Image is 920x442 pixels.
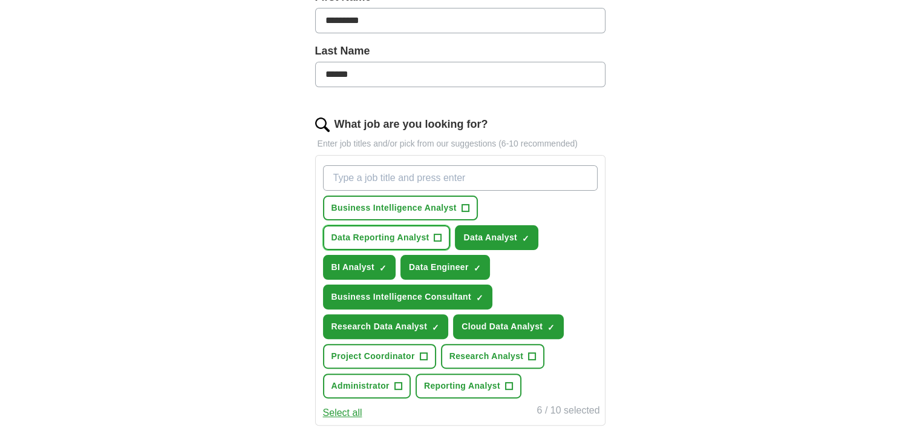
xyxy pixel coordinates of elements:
button: BI Analyst✓ [323,255,396,280]
button: Business Intelligence Analyst [323,196,478,220]
span: Data Analyst [463,231,517,244]
button: Data Engineer✓ [400,255,490,280]
button: Project Coordinator [323,344,436,369]
button: Research Analyst [441,344,545,369]
button: Reporting Analyst [416,374,521,398]
span: ✓ [379,263,387,273]
button: Business Intelligence Consultant✓ [323,285,492,309]
button: Research Data Analyst✓ [323,314,449,339]
p: Enter job titles and/or pick from our suggestions (6-10 recommended) [315,137,605,150]
button: Cloud Data Analyst✓ [453,314,564,339]
label: What job are you looking for? [334,116,488,133]
input: Type a job title and press enter [323,165,598,191]
img: search.png [315,117,330,132]
button: Data Reporting Analyst [323,225,451,250]
label: Last Name [315,43,605,59]
span: Administrator [331,380,390,392]
span: Data Engineer [409,261,469,274]
span: Research Analyst [449,350,524,363]
span: Business Intelligence Consultant [331,291,471,303]
span: BI Analyst [331,261,374,274]
button: Administrator [323,374,411,398]
span: ✓ [522,234,529,243]
div: 6 / 10 selected [537,403,599,420]
button: Select all [323,406,362,420]
span: ✓ [432,323,439,332]
span: Business Intelligence Analyst [331,202,457,214]
span: Cloud Data Analyst [462,320,543,333]
span: Data Reporting Analyst [331,231,429,244]
span: Research Data Analyst [331,320,428,333]
span: Reporting Analyst [424,380,500,392]
button: Data Analyst✓ [455,225,538,250]
span: ✓ [547,323,555,332]
span: Project Coordinator [331,350,415,363]
span: ✓ [474,263,481,273]
span: ✓ [476,293,483,303]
